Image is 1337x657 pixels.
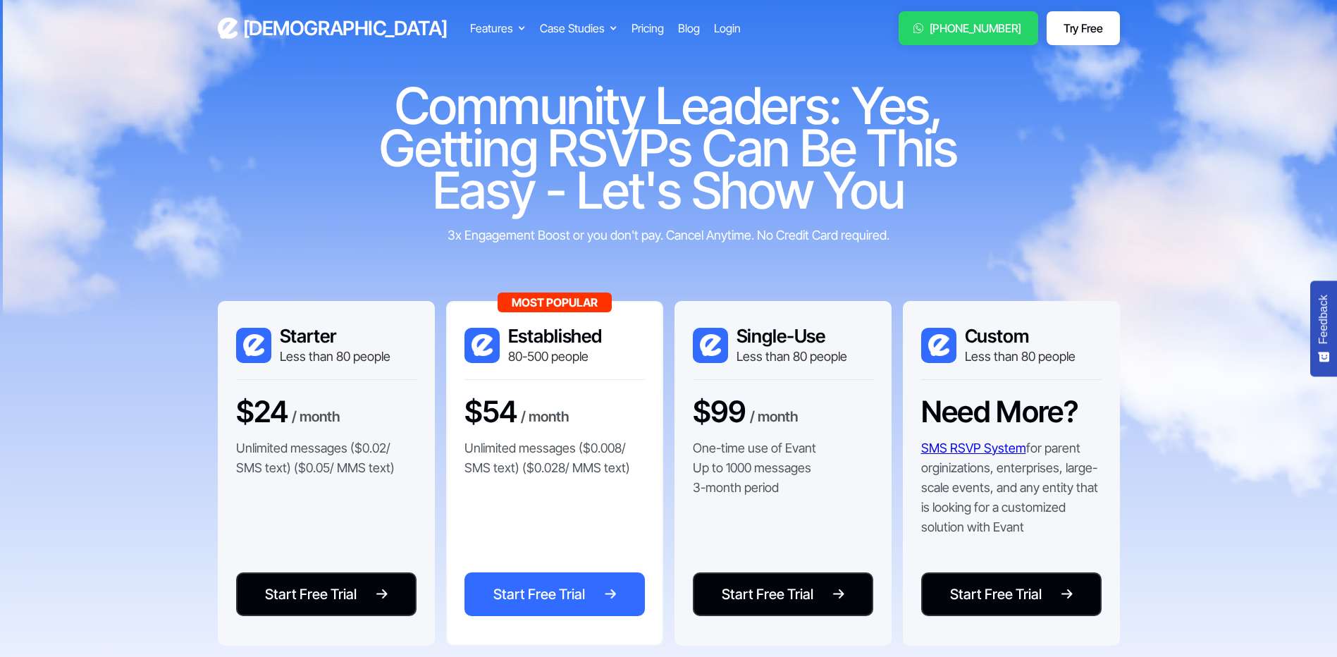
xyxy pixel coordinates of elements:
[243,16,448,41] h3: [DEMOGRAPHIC_DATA]
[331,85,1007,211] h1: Community Leaders: Yes, Getting RSVPs Can Be This Easy - Let's Show You
[737,348,847,365] div: Less than 80 people
[1317,295,1330,344] span: Feedback
[631,20,664,37] a: Pricing
[292,406,340,430] div: / month
[218,16,448,41] a: home
[1310,281,1337,376] button: Feedback - Show survey
[921,572,1102,616] a: Start Free Trial
[921,394,1078,429] h3: Need More?
[965,325,1076,348] h3: Custom
[470,20,513,37] div: Features
[464,394,517,429] h3: $54
[280,348,390,365] div: Less than 80 people
[521,406,569,430] div: / month
[950,584,1042,605] div: Start Free Trial
[693,394,746,429] h3: $99
[405,226,933,245] div: 3x Engagement Boost or you don't pay. Cancel Anytime. No Credit Card required.
[965,348,1076,365] div: Less than 80 people
[678,20,700,37] a: Blog
[540,20,617,37] div: Case Studies
[540,20,605,37] div: Case Studies
[265,584,357,605] div: Start Free Trial
[722,584,813,605] div: Start Free Trial
[693,572,873,616] a: Start Free Trial
[930,20,1022,37] div: [PHONE_NUMBER]
[899,11,1039,45] a: [PHONE_NUMBER]
[714,20,741,37] a: Login
[737,325,847,348] h3: Single-Use
[693,438,816,498] p: One-time use of Evant Up to 1000 messages 3-month period
[280,325,390,348] h3: Starter
[464,572,645,616] a: Start Free Trial
[236,572,417,616] a: Start Free Trial
[236,394,288,429] h3: $24
[498,293,612,312] div: Most Popular
[464,438,645,478] p: Unlimited messages ($0.008/ SMS text) ($0.028/ MMS text)
[508,325,603,348] h3: Established
[921,438,1102,537] p: for parent orginizations, enterprises, large-scale events, and any entity that is looking for a c...
[921,441,1026,455] a: SMS RSVP System
[750,406,799,430] div: / month
[493,584,585,605] div: Start Free Trial
[470,20,526,37] div: Features
[508,348,603,365] div: 80-500 people
[236,438,417,478] p: Unlimited messages ($0.02/ SMS text) ($0.05/ MMS text)
[1047,11,1119,45] a: Try Free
